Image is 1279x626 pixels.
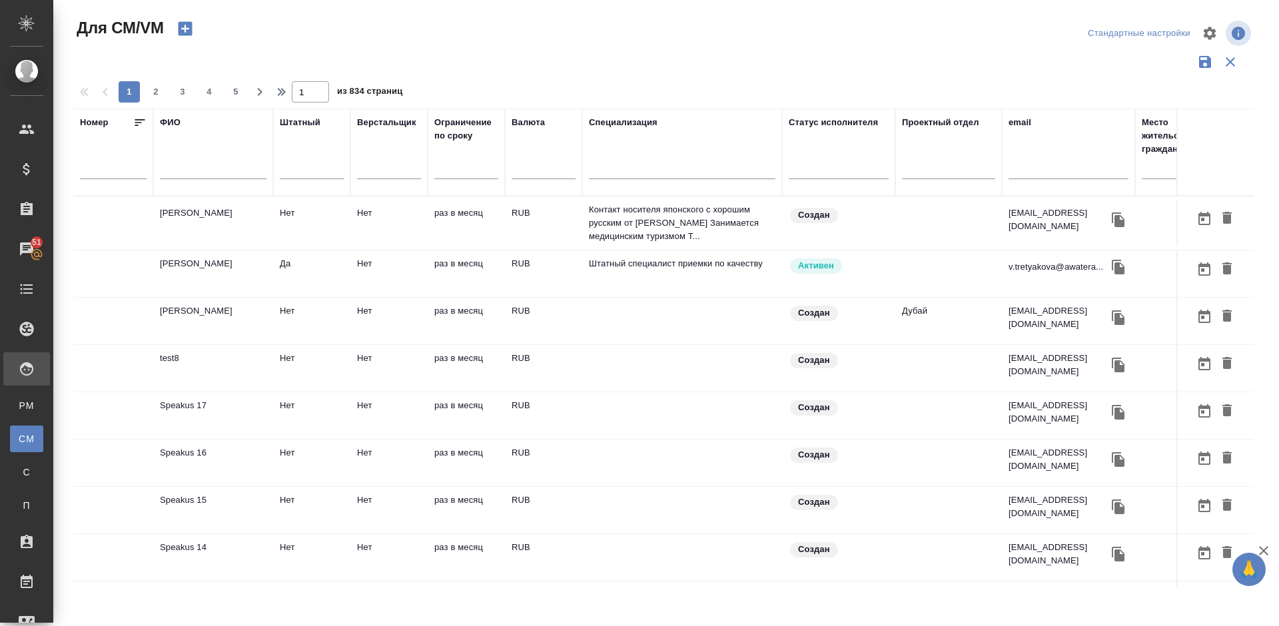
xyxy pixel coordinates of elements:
[225,81,246,103] button: 5
[798,259,834,272] p: Активен
[1009,116,1031,129] div: email
[895,298,1002,344] td: Дубай
[428,200,505,246] td: раз в месяц
[350,200,428,246] td: Нет
[225,85,246,99] span: 5
[428,345,505,392] td: раз в месяц
[357,116,416,129] div: Верстальщик
[169,17,201,40] button: Создать
[153,487,273,533] td: Speakus 15
[1216,399,1238,424] button: Удалить
[350,250,428,297] td: Нет
[1216,352,1238,376] button: Удалить
[273,392,350,439] td: Нет
[1009,304,1108,331] p: [EMAIL_ADDRESS][DOMAIN_NAME]
[505,392,582,439] td: RUB
[1193,257,1216,282] button: Открыть календарь загрузки
[1216,206,1238,231] button: Удалить
[350,440,428,486] td: Нет
[1142,116,1248,156] div: Место жительства(Город), гражданство
[1108,308,1128,328] button: Скопировать
[199,81,220,103] button: 4
[1108,257,1128,277] button: Скопировать
[273,487,350,533] td: Нет
[17,399,37,412] span: PM
[798,448,830,462] p: Создан
[505,487,582,533] td: RUB
[1009,352,1108,378] p: [EMAIL_ADDRESS][DOMAIN_NAME]
[428,487,505,533] td: раз в месяц
[273,298,350,344] td: Нет
[789,116,878,129] div: Статус исполнителя
[350,392,428,439] td: Нет
[1084,23,1194,44] div: split button
[17,499,37,512] span: П
[1193,541,1216,565] button: Открыть календарь загрузки
[1238,555,1260,583] span: 🙏
[789,257,889,275] div: Рядовой исполнитель: назначай с учетом рейтинга
[1194,17,1226,49] span: Настроить таблицу
[1009,399,1108,426] p: [EMAIL_ADDRESS][DOMAIN_NAME]
[153,200,273,246] td: [PERSON_NAME]
[1193,352,1216,376] button: Открыть календарь загрузки
[350,345,428,392] td: Нет
[1009,541,1108,567] p: [EMAIL_ADDRESS][DOMAIN_NAME]
[199,85,220,99] span: 4
[798,543,830,556] p: Создан
[3,232,50,266] a: 51
[17,432,37,446] span: CM
[798,306,830,320] p: Создан
[153,345,273,392] td: test8
[589,116,657,129] div: Специализация
[10,492,43,519] a: П
[505,200,582,246] td: RUB
[273,345,350,392] td: Нет
[798,354,830,367] p: Создан
[350,298,428,344] td: Нет
[1108,544,1128,564] button: Скопировать
[512,116,545,129] div: Валюта
[1009,206,1108,233] p: [EMAIL_ADDRESS][DOMAIN_NAME]
[1226,21,1254,46] span: Посмотреть информацию
[160,116,181,129] div: ФИО
[1108,497,1128,517] button: Скопировать
[1192,49,1218,75] button: Сохранить фильтры
[273,534,350,581] td: Нет
[428,440,505,486] td: раз в месяц
[1193,446,1216,471] button: Открыть календарь загрузки
[145,85,167,99] span: 2
[1216,257,1238,282] button: Удалить
[1216,541,1238,565] button: Удалить
[589,203,775,243] p: Контакт носителя японского с хорошим русским от [PERSON_NAME] Занимается медицинским туризмом Т...
[273,440,350,486] td: Нет
[350,534,428,581] td: Нет
[798,208,830,222] p: Создан
[1232,553,1266,586] button: 🙏
[428,534,505,581] td: раз в месяц
[273,200,350,246] td: Нет
[1108,450,1128,469] button: Скопировать
[10,426,43,452] a: CM
[428,298,505,344] td: раз в месяц
[145,81,167,103] button: 2
[505,298,582,344] td: RUB
[153,440,273,486] td: Speakus 16
[1193,399,1216,424] button: Открыть календарь загрузки
[1108,355,1128,375] button: Скопировать
[1193,493,1216,518] button: Открыть календарь загрузки
[1216,446,1238,471] button: Удалить
[1108,402,1128,422] button: Скопировать
[1009,446,1108,473] p: [EMAIL_ADDRESS][DOMAIN_NAME]
[153,298,273,344] td: [PERSON_NAME]
[153,250,273,297] td: [PERSON_NAME]
[428,392,505,439] td: раз в месяц
[350,487,428,533] td: Нет
[153,534,273,581] td: Speakus 14
[153,392,273,439] td: Speakus 17
[280,116,320,129] div: Штатный
[1108,210,1128,230] button: Скопировать
[1009,260,1103,274] p: v.tretyakova@awatera...
[505,440,582,486] td: RUB
[10,392,43,419] a: PM
[434,116,498,143] div: Ограничение по сроку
